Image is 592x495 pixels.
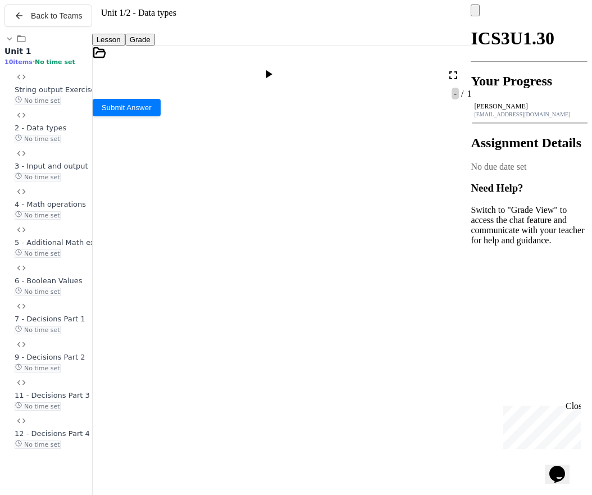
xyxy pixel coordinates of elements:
h3: Need Help? [471,182,588,194]
iframe: chat widget [499,401,581,449]
span: 5 - Additional Math exercises [15,238,120,247]
div: My Account [471,4,588,16]
span: Unit 1 [101,8,124,17]
iframe: chat widget [545,450,581,484]
span: 4 - Math operations [15,200,86,208]
span: No time set [35,58,75,66]
span: 3 - Input and output [15,162,88,170]
button: Lesson [92,34,125,46]
span: No time set [15,326,61,334]
div: No due date set [471,162,588,172]
div: Chat with us now!Close [4,4,78,71]
span: / [461,89,463,98]
span: 1 [465,89,471,98]
span: No time set [15,173,61,181]
button: Grade [125,34,155,46]
span: No time set [15,249,61,258]
span: No time set [15,97,61,105]
span: Back to Teams [31,11,83,20]
span: No time set [15,211,61,220]
h2: Assignment Details [471,135,588,151]
div: [EMAIL_ADDRESS][DOMAIN_NAME] [474,111,584,117]
span: 12 - Decisions Part 4 [15,429,90,438]
span: No time set [15,135,61,143]
span: 2 - Data types [15,124,66,132]
button: Back to Teams [4,4,92,27]
span: / [124,8,126,17]
span: 11 - Decisions Part 3 [15,391,90,399]
span: 10 items [4,58,33,66]
div: [PERSON_NAME] [474,102,584,111]
h2: Your Progress [471,74,588,89]
span: 9 - Decisions Part 2 [15,353,85,361]
span: • [33,58,35,66]
button: Submit Answer [93,99,161,116]
p: Switch to "Grade View" to access the chat feature and communicate with your teacher for help and ... [471,205,588,246]
span: No time set [15,364,61,373]
span: Submit Answer [102,103,152,112]
span: No time set [15,440,61,449]
span: 7 - Decisions Part 1 [15,315,85,323]
span: String output Exercises [15,85,99,94]
span: Unit 1 [4,47,31,56]
h1: ICS3U1.30 [471,28,588,49]
span: - [452,88,459,99]
span: 6 - Boolean Values [15,276,82,285]
span: No time set [15,288,61,296]
span: 2 - Data types [126,8,176,17]
span: No time set [15,402,61,411]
